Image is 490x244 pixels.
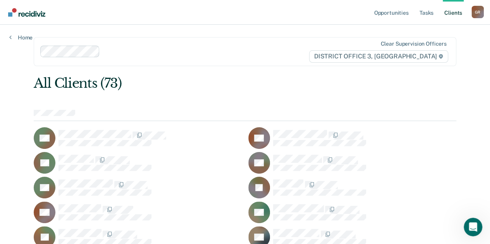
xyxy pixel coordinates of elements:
[380,41,446,47] div: Clear supervision officers
[464,218,482,236] iframe: Intercom live chat
[9,34,33,41] a: Home
[34,75,371,91] div: All Clients (73)
[8,8,45,17] img: Recidiviz
[471,6,484,18] button: Profile dropdown button
[471,6,484,18] div: G R
[309,50,448,63] span: DISTRICT OFFICE 3, [GEOGRAPHIC_DATA]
